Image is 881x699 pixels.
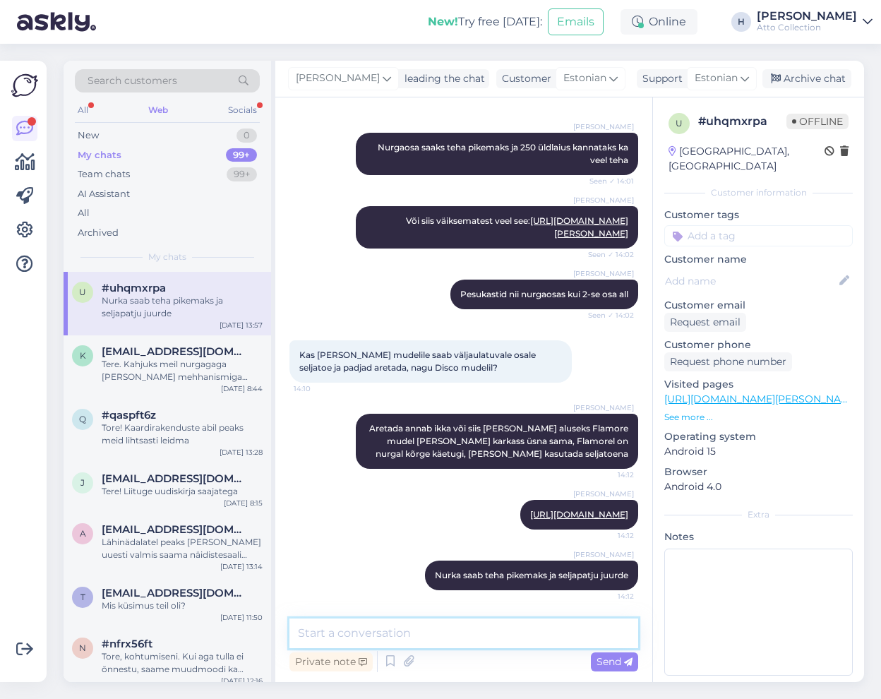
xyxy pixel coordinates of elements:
[102,638,152,650] span: #nfrx56ft
[399,71,485,86] div: leading the chat
[79,287,86,297] span: u
[294,383,347,394] span: 14:10
[664,393,859,405] a: [URL][DOMAIN_NAME][PERSON_NAME]
[581,591,634,602] span: 14:12
[78,187,130,201] div: AI Assistant
[80,528,86,539] span: a
[757,11,857,22] div: [PERSON_NAME]
[80,592,85,602] span: t
[102,294,263,320] div: Nurka saab teha pikemaks ja seljapatju juurde
[145,101,171,119] div: Web
[637,71,683,86] div: Support
[78,167,130,181] div: Team chats
[665,273,837,289] input: Add name
[664,352,792,371] div: Request phone number
[428,15,458,28] b: New!
[102,523,248,536] span: anastassia.vurts@outlook.com
[88,73,177,88] span: Search customers
[102,282,166,294] span: #uhqmxrpa
[78,226,119,240] div: Archived
[428,13,542,30] div: Try free [DATE]:
[289,652,373,671] div: Private note
[80,350,86,361] span: k
[664,465,853,479] p: Browser
[75,101,91,119] div: All
[757,22,857,33] div: Atto Collection
[79,414,86,424] span: q
[11,72,38,99] img: Askly Logo
[102,345,248,358] span: kadimikli@hotmail.com
[664,508,853,521] div: Extra
[102,536,263,561] div: Lähinädalatel peaks [PERSON_NAME] uuesti valmis saama näidistesaali jaoks
[664,186,853,199] div: Customer information
[296,71,380,86] span: [PERSON_NAME]
[664,298,853,313] p: Customer email
[664,225,853,246] input: Add a tag
[80,477,85,488] span: j
[548,8,604,35] button: Emails
[581,310,634,321] span: Seen ✓ 14:02
[496,71,551,86] div: Customer
[378,142,630,165] span: Nurgaosa saaks teha pikemaks ja 250 üldlaius kannataks ka veel teha
[78,148,121,162] div: My chats
[79,643,86,653] span: n
[664,429,853,444] p: Operating system
[664,337,853,352] p: Customer phone
[225,101,260,119] div: Socials
[573,268,634,279] span: [PERSON_NAME]
[669,144,825,174] div: [GEOGRAPHIC_DATA], [GEOGRAPHIC_DATA]
[406,215,628,239] span: Või siis väiksematest veel see:
[221,383,263,394] div: [DATE] 8:44
[102,650,263,676] div: Tore, kohtumiseni. Kui aga tulla ei õnnestu, saame muudmoodi ka ilmselt aidata aga kõige lihtsam ...
[102,472,248,485] span: juliababurina01@gmail.com
[227,167,257,181] div: 99+
[563,71,606,86] span: Estonian
[581,470,634,480] span: 14:12
[102,358,263,383] div: Tere. Kahjuks meil nurgagaga [PERSON_NAME] mehhanismiga versiooni hetkel valikus pole. Eritellimu...
[695,71,738,86] span: Estonian
[664,208,853,222] p: Customer tags
[236,129,257,143] div: 0
[698,113,786,130] div: # uhqmxrpa
[581,530,634,541] span: 14:12
[78,129,99,143] div: New
[220,561,263,572] div: [DATE] 13:14
[102,485,263,498] div: Tere! Liituge uudiskirja saajatega
[664,444,853,459] p: Android 15
[102,587,248,599] span: terje.simonov@gmail.com
[757,11,873,33] a: [PERSON_NAME]Atto Collection
[573,549,634,560] span: [PERSON_NAME]
[220,612,263,623] div: [DATE] 11:50
[664,411,853,424] p: See more ...
[530,509,628,520] a: [URL][DOMAIN_NAME]
[102,409,156,422] span: #qaspft6z
[148,251,186,263] span: My chats
[664,479,853,494] p: Android 4.0
[581,176,634,186] span: Seen ✓ 14:01
[731,12,751,32] div: H
[621,9,697,35] div: Online
[530,215,628,239] a: [URL][DOMAIN_NAME][PERSON_NAME]
[224,498,263,508] div: [DATE] 8:15
[369,423,630,459] span: Aretada annab ikka või siis [PERSON_NAME] aluseks Flamore mudel [PERSON_NAME] karkass üsna sama, ...
[676,118,683,129] span: u
[573,195,634,205] span: [PERSON_NAME]
[581,249,634,260] span: Seen ✓ 14:02
[664,530,853,544] p: Notes
[435,570,628,580] span: Nurka saab teha pikemaks ja seljapatju juurde
[299,349,538,373] span: Kas [PERSON_NAME] mudelile saab väljaulatuvale osale seljatoe ja padjad aretada, nagu Disco mudelil?
[78,206,90,220] div: All
[664,313,746,332] div: Request email
[102,422,263,447] div: Tore! Kaardirakenduste abil peaks meid lihtsasti leidma
[221,676,263,686] div: [DATE] 12:16
[664,252,853,267] p: Customer name
[226,148,257,162] div: 99+
[664,377,853,392] p: Visited pages
[220,320,263,330] div: [DATE] 13:57
[786,114,849,129] span: Offline
[597,655,633,668] span: Send
[102,599,263,612] div: Mis küsimus teil oli?
[573,489,634,499] span: [PERSON_NAME]
[573,121,634,132] span: [PERSON_NAME]
[460,289,628,299] span: Pesukastid nii nurgaosas kui 2-se osa all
